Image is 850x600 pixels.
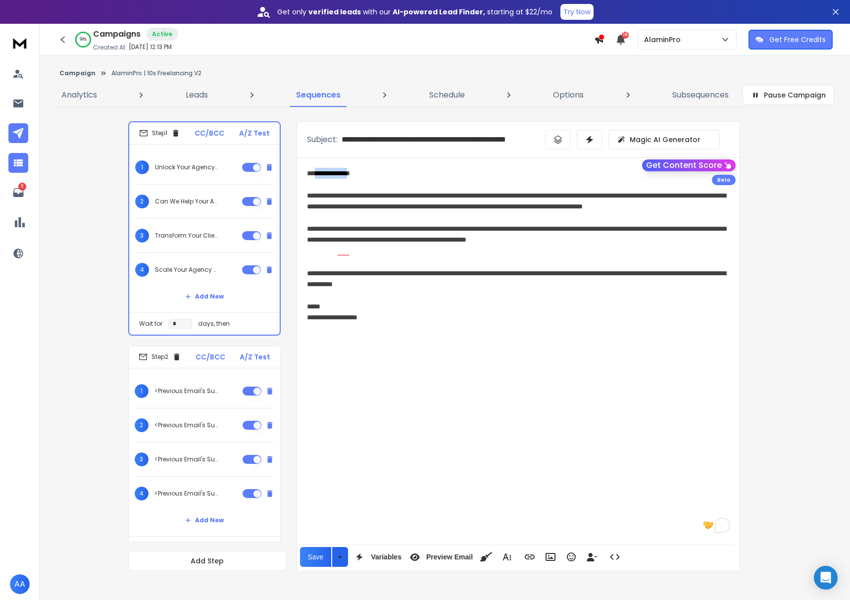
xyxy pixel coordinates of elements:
button: AA [10,574,30,594]
p: Magic AI Generator [630,135,700,145]
p: Analytics [61,89,97,101]
p: Sequences [296,89,341,101]
span: 3 [135,229,149,243]
p: Unlock Your Agency's Potential with White-Label Support [155,163,218,171]
p: [DATE] 12:13 PM [129,43,172,51]
button: Campaign [59,69,96,77]
span: 2 [135,195,149,208]
button: Save [300,547,332,567]
p: Try Now [563,7,591,17]
button: Add New [177,510,232,530]
span: 4 [135,487,149,500]
div: Active [147,28,178,41]
a: Subsequences [666,83,735,107]
button: Emoticons [562,547,581,567]
button: Preview Email [405,547,475,567]
p: Get only with our starting at $22/mo [277,7,552,17]
div: Step 2 [139,352,181,361]
span: 2 [135,418,149,432]
h1: Campaigns [93,28,141,40]
button: Get Free Credits [749,30,833,50]
a: 5 [8,183,28,202]
p: CC/BCC [196,352,225,362]
p: Leads [186,89,208,101]
span: 4 [135,263,149,277]
p: A/Z Test [239,128,270,138]
li: Step2CC/BCCA/Z Test1<Previous Email's Subject>2<Previous Email's Subject>3<Previous Email's Subje... [128,346,281,559]
li: Step1CC/BCCA/Z Test1Unlock Your Agency's Potential with White-Label Support2Can We Help Your Agen... [128,121,281,336]
p: AlaminPro [644,35,685,45]
p: 5 [18,183,26,191]
p: <Previous Email's Subject> [154,455,218,463]
button: Insert Unsubscribe Link [583,547,601,567]
p: 99 % [80,37,87,43]
button: Try Now [560,4,594,20]
a: Analytics [55,83,103,107]
p: AlaminPro | 10x Freelancing V2 [111,69,201,77]
p: Scale Your Agency with Our White-Label Solutions [155,266,218,274]
button: More Text [498,547,516,567]
p: Wait for [139,320,162,328]
a: Schedule [423,83,471,107]
button: Magic AI Generator [608,130,720,150]
div: To enrich screen reader interactions, please activate Accessibility in Grammarly extension settings [297,158,740,543]
a: Options [547,83,590,107]
span: 1 [135,160,149,174]
strong: AI-powered Lead Finder, [393,7,485,17]
p: A/Z Test [240,352,270,362]
p: Get Free Credits [769,35,826,45]
span: 1 [135,384,149,398]
span: Variables [369,553,403,561]
div: Open Intercom Messenger [814,566,838,590]
button: Clean HTML [477,547,496,567]
span: Preview Email [424,553,475,561]
p: Created At: [93,44,127,51]
button: Insert Link (⌘K) [520,547,539,567]
p: <Previous Email's Subject> [154,387,218,395]
p: <Previous Email's Subject> [154,421,218,429]
a: Sequences [290,83,347,107]
button: Add New [177,287,232,306]
p: CC/BCC [195,128,224,138]
div: Beta [712,175,736,185]
p: <Previous Email's Subject> [154,490,218,498]
p: Schedule [429,89,465,101]
button: Code View [605,547,624,567]
p: Transform Your Client Projects Easily [155,232,218,240]
strong: verified leads [308,7,361,17]
button: Variables [350,547,403,567]
img: logo [10,34,30,52]
button: Pause Campaign [743,85,834,105]
button: Add Step [128,551,287,571]
p: Options [553,89,584,101]
span: 16 [622,32,629,39]
div: Step 1 [139,129,180,138]
button: Get Content Score [642,159,736,171]
span: 3 [135,452,149,466]
p: Subsequences [672,89,729,101]
button: Insert Image (⌘P) [541,547,560,567]
p: Can We Help Your Agency Scale? [155,198,218,205]
p: days, then [198,320,230,328]
a: Leads [180,83,214,107]
p: Subject: [307,134,338,146]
